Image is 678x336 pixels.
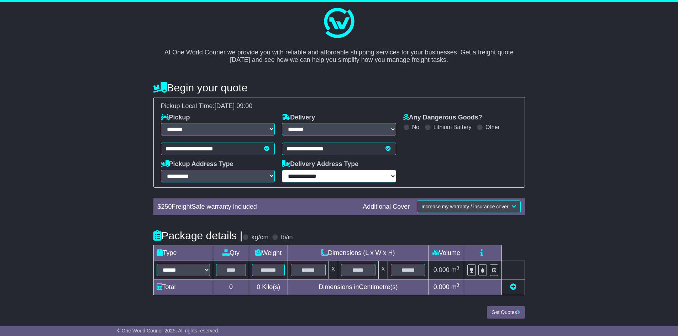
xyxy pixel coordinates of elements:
td: Total [153,279,213,295]
td: x [329,261,338,279]
label: kg/cm [251,234,268,241]
label: lb/in [281,234,293,241]
span: © One World Courier 2025. All rights reserved. [117,328,220,334]
img: One World Courier Logo - great freight rates [321,5,357,41]
label: Pickup [161,114,190,122]
sup: 3 [457,265,459,271]
td: Dimensions (L x W x H) [288,245,429,261]
label: Lithium Battery [433,124,472,130]
label: Any Dangerous Goods? [403,114,482,122]
td: x [379,261,388,279]
div: Pickup Local Time: [157,102,521,110]
label: Delivery [282,114,315,122]
h4: Begin your quote [153,82,525,94]
sup: 3 [457,282,459,288]
td: Kilo(s) [249,279,288,295]
span: [DATE] 09:00 [215,102,253,110]
td: Volume [429,245,464,261]
span: Increase my warranty / insurance cover [421,204,508,209]
td: 0 [213,279,249,295]
div: Additional Cover [359,203,413,211]
button: Increase my warranty / insurance cover [417,201,520,213]
p: At One World Courier we provide you with reliable and affordable shipping services for your busin... [161,41,518,64]
td: Dimensions in Centimetre(s) [288,279,429,295]
span: m [451,266,459,273]
span: 250 [161,203,172,210]
td: Qty [213,245,249,261]
label: Other [485,124,500,130]
span: 0 [257,283,260,290]
label: No [412,124,419,130]
div: $ FreightSafe warranty included [154,203,359,211]
span: 0.000 [433,283,450,290]
span: 0.000 [433,266,450,273]
button: Get Quotes [487,306,525,319]
h4: Package details | [153,230,243,241]
td: Weight [249,245,288,261]
a: Add new item [510,283,516,290]
span: m [451,283,459,290]
label: Delivery Address Type [282,160,358,168]
label: Pickup Address Type [161,160,233,168]
td: Type [153,245,213,261]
